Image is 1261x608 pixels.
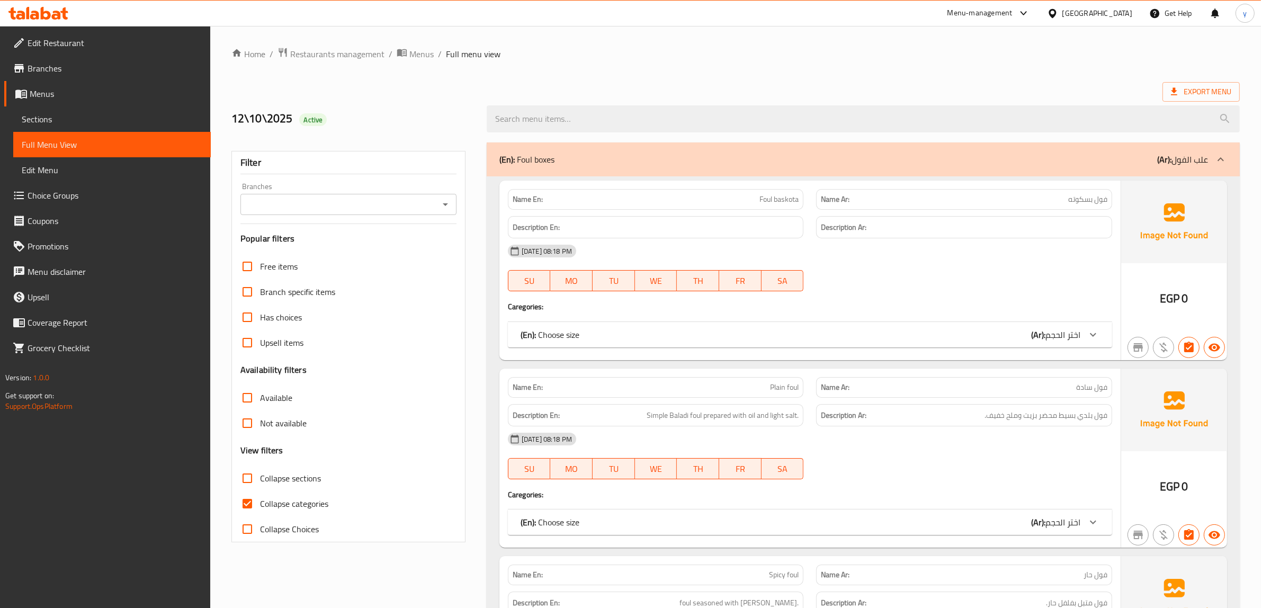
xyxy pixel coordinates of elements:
[260,523,319,535] span: Collapse Choices
[508,270,551,291] button: SU
[299,113,327,126] div: Active
[677,270,719,291] button: TH
[517,434,576,444] span: [DATE] 08:18 PM
[487,142,1240,176] div: (En): Foul boxes(Ar):علب الفول
[28,189,202,202] span: Choice Groups
[1182,288,1188,309] span: 0
[33,371,49,385] span: 1.0.0
[635,270,677,291] button: WE
[719,458,762,479] button: FR
[4,310,211,335] a: Coverage Report
[677,458,719,479] button: TH
[513,382,543,393] strong: Name En:
[1162,82,1240,102] span: Export Menu
[762,458,804,479] button: SA
[22,113,202,126] span: Sections
[1160,476,1179,497] span: EGP
[639,461,673,477] span: WE
[4,30,211,56] a: Edit Restaurant
[260,417,307,430] span: Not available
[1182,476,1188,497] span: 0
[240,151,457,174] div: Filter
[1128,337,1149,358] button: Not branch specific item
[231,47,1240,61] nav: breadcrumb
[1121,369,1227,451] img: Ae5nvW7+0k+MAAAAAElFTkSuQmCC
[5,399,73,413] a: Support.OpsPlatform
[521,516,579,529] p: Choose size
[4,259,211,284] a: Menu disclaimer
[821,382,849,393] strong: Name Ar:
[409,48,434,60] span: Menus
[4,335,211,361] a: Grocery Checklist
[723,461,757,477] span: FR
[290,48,384,60] span: Restaurants management
[759,194,799,205] span: Foul baskota
[22,138,202,151] span: Full Menu View
[508,489,1112,500] h4: Caregories:
[517,246,576,256] span: [DATE] 08:18 PM
[260,391,292,404] span: Available
[231,111,474,127] h2: 12\10\2025
[260,311,302,324] span: Has choices
[4,56,211,81] a: Branches
[513,569,543,580] strong: Name En:
[240,364,307,376] h3: Availability filters
[30,87,202,100] span: Menus
[1243,7,1247,19] span: y
[821,194,849,205] strong: Name Ar:
[1204,524,1225,546] button: Available
[593,270,635,291] button: TU
[13,106,211,132] a: Sections
[499,153,555,166] p: Foul boxes
[438,197,453,212] button: Open
[521,514,536,530] b: (En):
[639,273,673,289] span: WE
[508,301,1112,312] h4: Caregories:
[513,221,560,234] strong: Description En:
[240,233,457,245] h3: Popular filters
[240,444,283,457] h3: View filters
[513,409,560,422] strong: Description En:
[947,7,1013,20] div: Menu-management
[260,285,335,298] span: Branch specific items
[1031,327,1045,343] b: (Ar):
[4,284,211,310] a: Upsell
[438,48,442,60] li: /
[1084,569,1107,580] span: فول حار
[28,214,202,227] span: Coupons
[1171,85,1231,99] span: Export Menu
[723,273,757,289] span: FR
[397,47,434,61] a: Menus
[260,472,321,485] span: Collapse sections
[555,461,588,477] span: MO
[647,409,799,422] span: Simple Baladi foul prepared with oil and light salt.
[1076,382,1107,393] span: فول سادة
[513,273,547,289] span: SU
[635,458,677,479] button: WE
[1157,153,1208,166] p: علب الفول
[22,164,202,176] span: Edit Menu
[770,382,799,393] span: Plain foul
[28,291,202,303] span: Upsell
[260,260,298,273] span: Free items
[513,461,547,477] span: SU
[985,409,1107,422] span: فول بلدي بسيط محضر بزيت وملح خفيف.
[13,157,211,183] a: Edit Menu
[28,37,202,49] span: Edit Restaurant
[508,322,1112,347] div: (En): Choose size(Ar):اختر الحجم
[1178,524,1200,546] button: Has choices
[521,327,536,343] b: (En):
[681,273,715,289] span: TH
[821,569,849,580] strong: Name Ar:
[260,336,303,349] span: Upsell items
[597,273,631,289] span: TU
[769,569,799,580] span: Spicy foul
[4,183,211,208] a: Choice Groups
[487,105,1240,132] input: search
[555,273,588,289] span: MO
[278,47,384,61] a: Restaurants management
[1068,194,1107,205] span: فول بسكوته
[762,270,804,291] button: SA
[1121,181,1227,263] img: Ae5nvW7+0k+MAAAAAElFTkSuQmCC
[508,458,551,479] button: SU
